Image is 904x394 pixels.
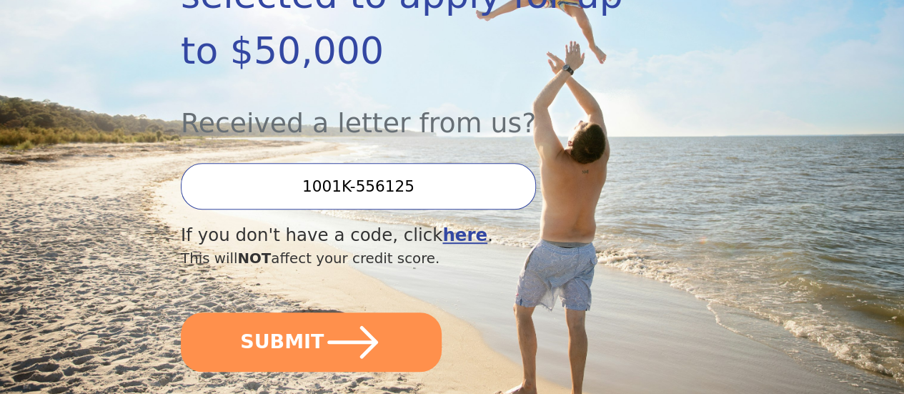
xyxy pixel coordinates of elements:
[181,222,642,249] div: If you don't have a code, click .
[181,248,642,270] div: This will affect your credit score.
[181,163,536,210] input: Enter your Offer Code:
[181,79,642,144] div: Received a letter from us?
[442,225,487,245] a: here
[181,312,442,372] button: SUBMIT
[237,250,271,267] span: NOT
